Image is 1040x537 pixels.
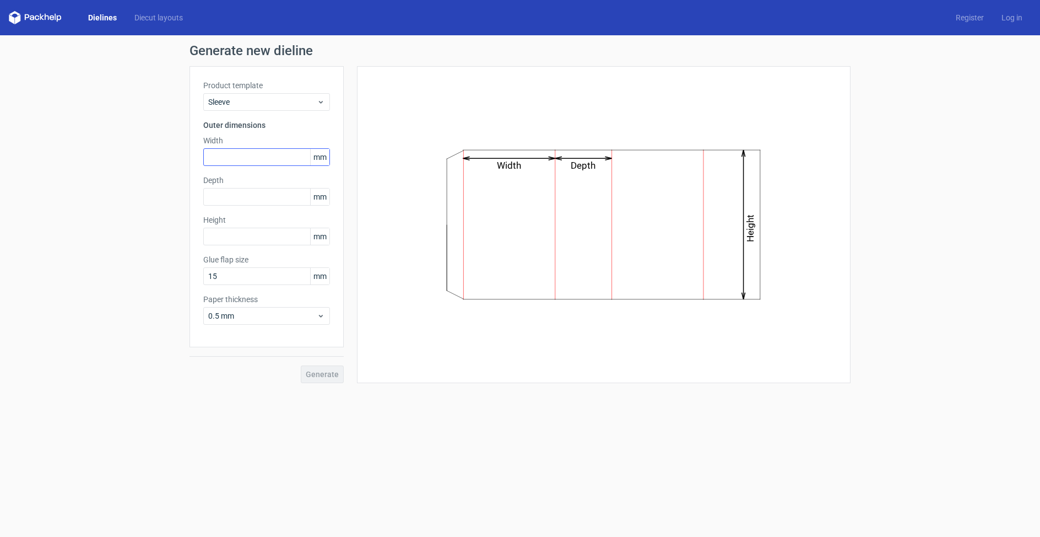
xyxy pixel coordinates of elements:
span: mm [310,189,329,205]
a: Register [947,12,993,23]
h3: Outer dimensions [203,120,330,131]
h1: Generate new dieline [189,44,851,57]
label: Product template [203,80,330,91]
a: Log in [993,12,1031,23]
span: mm [310,268,329,284]
a: Dielines [79,12,126,23]
a: Diecut layouts [126,12,192,23]
span: mm [310,149,329,165]
text: Width [497,160,522,171]
label: Height [203,214,330,225]
text: Depth [571,160,596,171]
span: 0.5 mm [208,310,317,321]
label: Width [203,135,330,146]
label: Depth [203,175,330,186]
span: Sleeve [208,96,317,108]
text: Height [745,214,756,242]
label: Paper thickness [203,294,330,305]
label: Glue flap size [203,254,330,265]
span: mm [310,228,329,245]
